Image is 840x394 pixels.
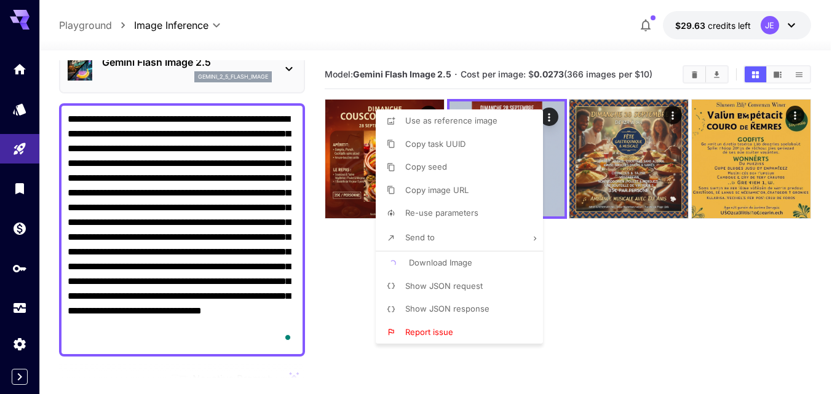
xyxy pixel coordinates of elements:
[405,304,489,313] span: Show JSON response
[405,139,466,149] span: Copy task UUID
[405,185,469,195] span: Copy image URL
[405,162,447,171] span: Copy seed
[405,281,483,291] span: Show JSON request
[405,116,497,125] span: Use as reference image
[405,327,453,337] span: Report issue
[405,232,435,242] span: Send to
[409,258,472,267] span: Download Image
[405,208,478,218] span: Re-use parameters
